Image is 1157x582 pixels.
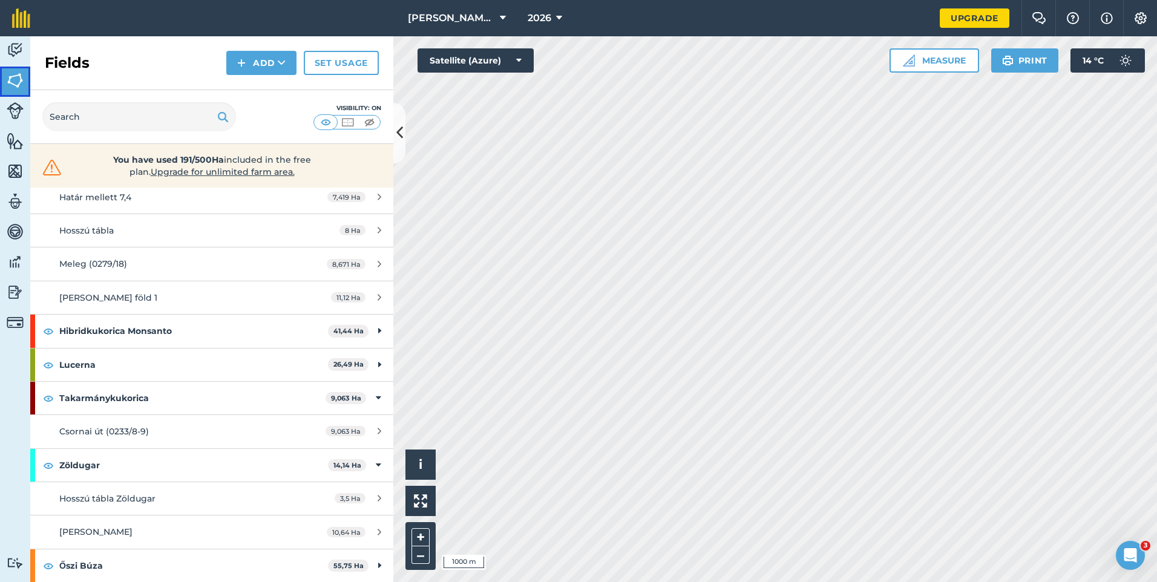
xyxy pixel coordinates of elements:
[30,214,393,247] a: Hosszú tábla8 Ha
[7,162,24,180] img: svg+xml;base64,PHN2ZyB4bWxucz0iaHR0cDovL3d3dy53My5vcmcvMjAwMC9zdmciIHdpZHRoPSI1NiIgaGVpZ2h0PSI2MC...
[333,360,364,368] strong: 26,49 Ha
[411,528,430,546] button: +
[414,494,427,508] img: Four arrows, one pointing top left, one top right, one bottom right and the last bottom left
[327,192,365,202] span: 7,419 Ha
[30,549,393,582] div: Őszi Búza55,75 Ha
[30,382,393,414] div: Takarmánykukorica9,063 Ha
[1113,48,1138,73] img: svg+xml;base64,PD94bWwgdmVyc2lvbj0iMS4wIiBlbmNvZGluZz0idXRmLTgiPz4KPCEtLSBHZW5lcmF0b3I6IEFkb2JlIE...
[7,283,24,301] img: svg+xml;base64,PD94bWwgdmVyc2lvbj0iMS4wIiBlbmNvZGluZz0idXRmLTgiPz4KPCEtLSBHZW5lcmF0b3I6IEFkb2JlIE...
[43,324,54,338] img: svg+xml;base64,PHN2ZyB4bWxucz0iaHR0cDovL3d3dy53My5vcmcvMjAwMC9zdmciIHdpZHRoPSIxOCIgaGVpZ2h0PSIyNC...
[339,225,365,235] span: 8 Ha
[151,166,295,177] span: Upgrade for unlimited farm area.
[1066,12,1080,24] img: A question mark icon
[418,48,534,73] button: Satellite (Azure)
[83,154,341,178] span: included in the free plan .
[335,493,365,503] span: 3,5 Ha
[40,159,64,177] img: svg+xml;base64,PHN2ZyB4bWxucz0iaHR0cDovL3d3dy53My5vcmcvMjAwMC9zdmciIHdpZHRoPSIzMiIgaGVpZ2h0PSIzMC...
[1101,11,1113,25] img: svg+xml;base64,PHN2ZyB4bWxucz0iaHR0cDovL3d3dy53My5vcmcvMjAwMC9zdmciIHdpZHRoPSIxNyIgaGVpZ2h0PSIxNy...
[313,103,381,113] div: Visibility: On
[59,192,131,203] span: Határ mellett 7,4
[340,116,355,128] img: svg+xml;base64,PHN2ZyB4bWxucz0iaHR0cDovL3d3dy53My5vcmcvMjAwMC9zdmciIHdpZHRoPSI1MCIgaGVpZ2h0PSI0MC...
[7,102,24,119] img: svg+xml;base64,PD94bWwgdmVyc2lvbj0iMS4wIiBlbmNvZGluZz0idXRmLTgiPz4KPCEtLSBHZW5lcmF0b3I6IEFkb2JlIE...
[1070,48,1145,73] button: 14 °C
[362,116,377,128] img: svg+xml;base64,PHN2ZyB4bWxucz0iaHR0cDovL3d3dy53My5vcmcvMjAwMC9zdmciIHdpZHRoPSI1MCIgaGVpZ2h0PSI0MC...
[59,348,328,381] strong: Lucerna
[327,259,365,269] span: 8,671 Ha
[30,181,393,214] a: Határ mellett 7,47,419 Ha
[331,394,361,402] strong: 9,063 Ha
[43,458,54,472] img: svg+xml;base64,PHN2ZyB4bWxucz0iaHR0cDovL3d3dy53My5vcmcvMjAwMC9zdmciIHdpZHRoPSIxOCIgaGVpZ2h0PSIyNC...
[59,549,328,582] strong: Őszi Búza
[43,391,54,405] img: svg+xml;base64,PHN2ZyB4bWxucz0iaHR0cDovL3d3dy53My5vcmcvMjAwMC9zdmciIHdpZHRoPSIxOCIgaGVpZ2h0PSIyNC...
[7,132,24,150] img: svg+xml;base64,PHN2ZyB4bWxucz0iaHR0cDovL3d3dy53My5vcmcvMjAwMC9zdmciIHdpZHRoPSI1NiIgaGVpZ2h0PSI2MC...
[7,41,24,59] img: svg+xml;base64,PD94bWwgdmVyc2lvbj0iMS4wIiBlbmNvZGluZz0idXRmLTgiPz4KPCEtLSBHZW5lcmF0b3I6IEFkb2JlIE...
[304,51,379,75] a: Set usage
[1083,48,1104,73] span: 14 ° C
[30,482,393,515] a: Hosszú tábla Zöldugar3,5 Ha
[1141,541,1150,551] span: 3
[333,461,361,469] strong: 14,14 Ha
[7,557,24,569] img: svg+xml;base64,PD94bWwgdmVyc2lvbj0iMS4wIiBlbmNvZGluZz0idXRmLTgiPz4KPCEtLSBHZW5lcmF0b3I6IEFkb2JlIE...
[43,558,54,573] img: svg+xml;base64,PHN2ZyB4bWxucz0iaHR0cDovL3d3dy53My5vcmcvMjAwMC9zdmciIHdpZHRoPSIxOCIgaGVpZ2h0PSIyNC...
[405,450,436,480] button: i
[59,493,156,504] span: Hosszú tábla Zöldugar
[30,415,393,448] a: Csornai út (0233/8-9)9,063 Ha
[59,292,157,303] span: [PERSON_NAME] föld 1
[42,102,236,131] input: Search
[30,515,393,548] a: [PERSON_NAME]10,64 Ha
[226,51,297,75] button: Add
[1116,541,1145,570] iframe: Intercom live chat
[419,457,422,472] span: i
[331,292,365,302] span: 11,12 Ha
[1002,53,1014,68] img: svg+xml;base64,PHN2ZyB4bWxucz0iaHR0cDovL3d3dy53My5vcmcvMjAwMC9zdmciIHdpZHRoPSIxOSIgaGVpZ2h0PSIyNC...
[7,71,24,90] img: svg+xml;base64,PHN2ZyB4bWxucz0iaHR0cDovL3d3dy53My5vcmcvMjAwMC9zdmciIHdpZHRoPSI1NiIgaGVpZ2h0PSI2MC...
[1032,12,1046,24] img: Two speech bubbles overlapping with the left bubble in the forefront
[45,53,90,73] h2: Fields
[7,314,24,331] img: svg+xml;base64,PD94bWwgdmVyc2lvbj0iMS4wIiBlbmNvZGluZz0idXRmLTgiPz4KPCEtLSBHZW5lcmF0b3I6IEFkb2JlIE...
[890,48,979,73] button: Measure
[59,426,149,437] span: Csornai út (0233/8-9)
[30,449,393,482] div: Zöldugar14,14 Ha
[217,110,229,124] img: svg+xml;base64,PHN2ZyB4bWxucz0iaHR0cDovL3d3dy53My5vcmcvMjAwMC9zdmciIHdpZHRoPSIxOSIgaGVpZ2h0PSIyNC...
[113,154,224,165] strong: You have used 191/500Ha
[903,54,915,67] img: Ruler icon
[237,56,246,70] img: svg+xml;base64,PHN2ZyB4bWxucz0iaHR0cDovL3d3dy53My5vcmcvMjAwMC9zdmciIHdpZHRoPSIxNCIgaGVpZ2h0PSIyNC...
[411,546,430,564] button: –
[43,358,54,372] img: svg+xml;base64,PHN2ZyB4bWxucz0iaHR0cDovL3d3dy53My5vcmcvMjAwMC9zdmciIHdpZHRoPSIxOCIgaGVpZ2h0PSIyNC...
[12,8,30,28] img: fieldmargin Logo
[940,8,1009,28] a: Upgrade
[40,154,384,178] a: You have used 191/500Haincluded in the free plan.Upgrade for unlimited farm area.
[59,449,328,482] strong: Zöldugar
[528,11,551,25] span: 2026
[333,561,364,570] strong: 55,75 Ha
[7,192,24,211] img: svg+xml;base64,PD94bWwgdmVyc2lvbj0iMS4wIiBlbmNvZGluZz0idXRmLTgiPz4KPCEtLSBHZW5lcmF0b3I6IEFkb2JlIE...
[30,281,393,314] a: [PERSON_NAME] föld 111,12 Ha
[59,526,133,537] span: [PERSON_NAME]
[7,223,24,241] img: svg+xml;base64,PD94bWwgdmVyc2lvbj0iMS4wIiBlbmNvZGluZz0idXRmLTgiPz4KPCEtLSBHZW5lcmF0b3I6IEFkb2JlIE...
[59,225,114,236] span: Hosszú tábla
[7,253,24,271] img: svg+xml;base64,PD94bWwgdmVyc2lvbj0iMS4wIiBlbmNvZGluZz0idXRmLTgiPz4KPCEtLSBHZW5lcmF0b3I6IEFkb2JlIE...
[59,258,127,269] span: Meleg (0279/18)
[326,426,365,436] span: 9,063 Ha
[59,382,326,414] strong: Takarmánykukorica
[318,116,333,128] img: svg+xml;base64,PHN2ZyB4bWxucz0iaHR0cDovL3d3dy53My5vcmcvMjAwMC9zdmciIHdpZHRoPSI1MCIgaGVpZ2h0PSI0MC...
[327,527,365,537] span: 10,64 Ha
[30,348,393,381] div: Lucerna26,49 Ha
[30,247,393,280] a: Meleg (0279/18)8,671 Ha
[991,48,1059,73] button: Print
[408,11,495,25] span: [PERSON_NAME] és [PERSON_NAME] Kft.
[333,327,364,335] strong: 41,44 Ha
[30,315,393,347] div: Hibridkukorica Monsanto41,44 Ha
[1133,12,1148,24] img: A cog icon
[59,315,328,347] strong: Hibridkukorica Monsanto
